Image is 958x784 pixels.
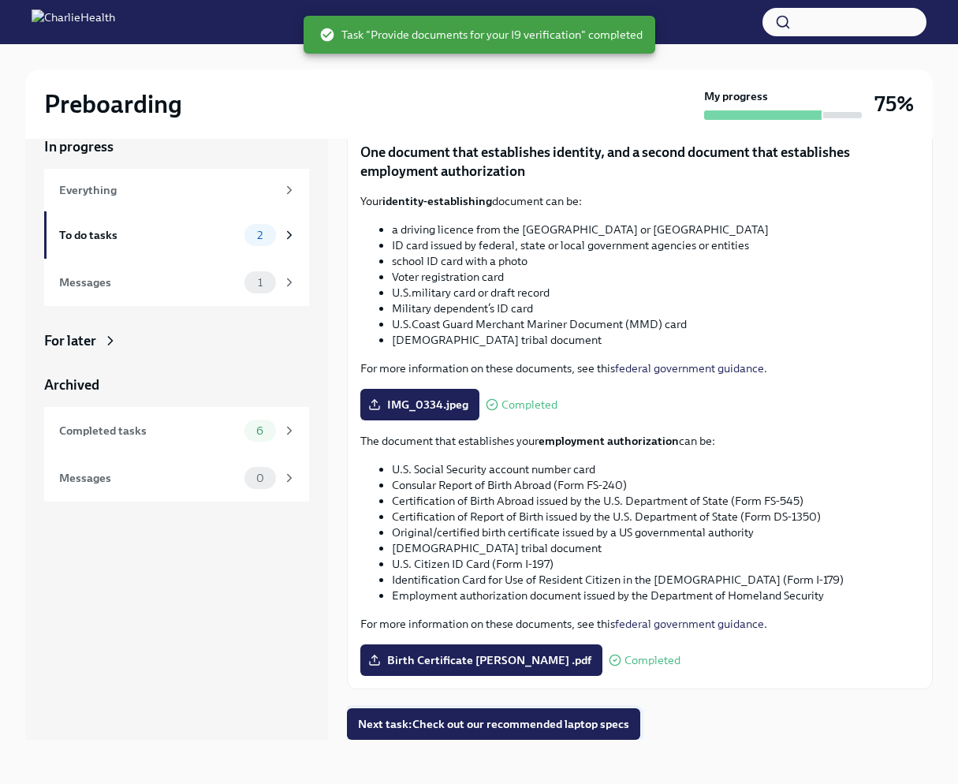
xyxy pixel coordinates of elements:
div: Everything [59,181,276,199]
span: Completed [624,655,680,666]
li: U.S.military card or draft record [392,285,919,301]
span: Next task : Check out our recommended laptop specs [358,716,629,732]
a: Messages0 [44,454,309,502]
span: 0 [247,472,274,484]
strong: identity-establishing [382,194,492,208]
span: 1 [248,277,272,289]
button: Next task:Check out our recommended laptop specs [347,708,640,740]
a: federal government guidance [615,617,764,631]
li: [DEMOGRAPHIC_DATA] tribal document [392,332,919,348]
div: Messages [59,469,238,487]
label: Birth Certificate [PERSON_NAME] .pdf [360,644,602,676]
span: Birth Certificate [PERSON_NAME] .pdf [371,652,591,668]
span: 2 [248,230,272,241]
a: For later [44,331,309,350]
span: 6 [247,425,273,437]
li: Certification of Report of Birth issued by the U.S. Department of State (Form DS-1350) [392,509,919,525]
h3: 75% [874,90,914,118]
a: Archived [44,375,309,394]
li: U.S. Citizen ID Card (Form I-197) [392,556,919,572]
span: Completed [501,399,557,411]
label: IMG_0334.jpeg [360,389,479,420]
div: To do tasks [59,226,238,244]
p: Your document can be: [360,193,919,209]
h2: Preboarding [44,88,182,120]
a: Completed tasks6 [44,407,309,454]
p: One document that establishes identity, and a second document that establishes employment authori... [360,143,919,181]
li: Employment authorization document issued by the Department of Homeland Security [392,588,919,603]
li: Voter registration card [392,269,919,285]
div: For later [44,331,96,350]
li: a driving licence from the [GEOGRAPHIC_DATA] or [GEOGRAPHIC_DATA] [392,222,919,237]
a: In progress [44,137,309,156]
span: IMG_0334.jpeg [371,397,468,413]
li: ID card issued by federal, state or local government agencies or entities [392,237,919,253]
li: school ID card with a photo [392,253,919,269]
p: The document that establishes your can be: [360,433,919,449]
li: Identification Card for Use of Resident Citizen in the [DEMOGRAPHIC_DATA] (Form I-179) [392,572,919,588]
li: Certification of Birth Abroad issued by the U.S. Department of State (Form FS-545) [392,493,919,509]
li: Military dependent’s ID card [392,301,919,316]
p: For more information on these documents, see this . [360,360,919,376]
div: Completed tasks [59,422,238,439]
span: Task "Provide documents for your I9 verification" completed [319,27,643,43]
a: Messages1 [44,259,309,306]
p: For more information on these documents, see this . [360,616,919,632]
strong: My progress [704,88,768,104]
div: Messages [59,274,238,291]
a: To do tasks2 [44,211,309,259]
li: Consular Report of Birth Abroad (Form FS-240) [392,477,919,493]
li: Original/certified birth certificate issued by a US governmental authority [392,525,919,540]
li: U.S. Social Security account number card [392,461,919,477]
li: U.S.Coast Guard Merchant Mariner Document (MMD) card [392,316,919,332]
a: federal government guidance [615,361,764,375]
img: CharlieHealth [32,9,115,35]
li: [DEMOGRAPHIC_DATA] tribal document [392,540,919,556]
strong: employment authorization [539,434,679,448]
a: Everything [44,169,309,211]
